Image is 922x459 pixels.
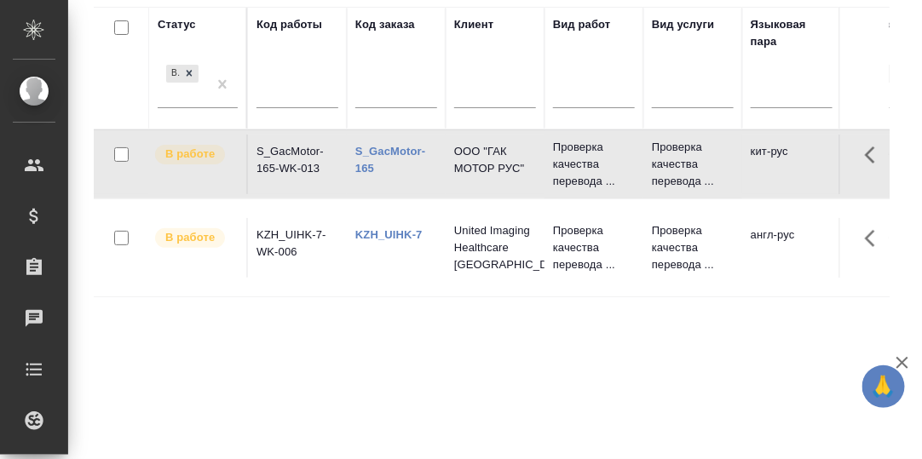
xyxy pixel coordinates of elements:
span: 🙏 [869,369,898,404]
div: Клиент [454,16,493,33]
a: S_GacMotor-165 [355,145,425,175]
p: Проверка качества перевода ... [652,222,734,273]
div: В работе [166,65,180,83]
div: Вид работ [553,16,611,33]
button: Здесь прячутся важные кнопки [855,135,896,175]
p: Проверка качества перевода ... [652,139,734,190]
div: Код работы [256,16,322,33]
td: S_GacMotor-165-WK-013 [248,135,347,194]
div: Языковая пара [751,16,833,50]
td: кит-рус [742,135,841,194]
p: В работе [165,146,215,163]
div: Исполнитель выполняет работу [153,227,238,250]
button: Здесь прячутся важные кнопки [855,218,896,259]
a: KZH_UIHK-7 [355,228,423,241]
div: В работе [164,63,200,84]
p: United Imaging Healthcare [GEOGRAPHIC_DATA] [454,222,536,273]
p: Проверка качества перевода ... [553,222,635,273]
div: Статус [158,16,196,33]
button: 🙏 [862,365,905,408]
td: KZH_UIHK-7-WK-006 [248,218,347,278]
div: Вид услуги [652,16,715,33]
p: ООО "ГАК МОТОР РУС" [454,143,536,177]
div: Код заказа [355,16,415,33]
p: Проверка качества перевода ... [553,139,635,190]
p: В работе [165,229,215,246]
td: англ-рус [742,218,841,278]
